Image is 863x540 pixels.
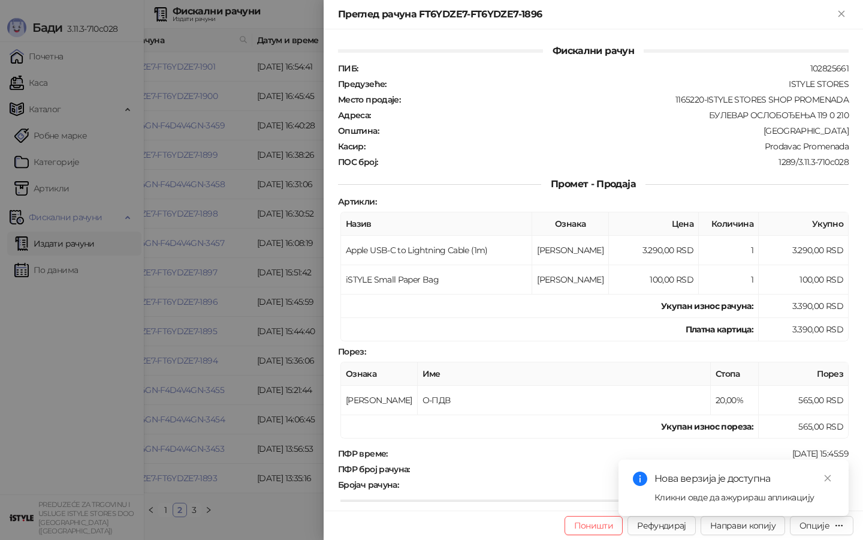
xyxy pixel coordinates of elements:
[759,212,849,236] th: Укупно
[699,236,759,265] td: 1
[710,520,776,531] span: Направи копију
[379,157,850,167] div: 1289/3.11.3-710c028
[759,386,849,415] td: 565,00 RSD
[711,362,759,386] th: Стопа
[338,110,371,121] strong: Адреса :
[338,94,400,105] strong: Место продаје :
[609,236,699,265] td: 3.290,00 RSD
[341,265,532,295] td: iSTYLE Small Paper Bag
[341,362,418,386] th: Ознака
[701,516,785,535] button: Направи копију
[341,386,418,415] td: [PERSON_NAME]
[338,141,365,152] strong: Касир :
[532,265,609,295] td: [PERSON_NAME]
[759,236,849,265] td: 3.290,00 RSD
[790,516,853,535] button: Опције
[633,472,647,486] span: info-circle
[366,141,850,152] div: Prodavac Promenada
[609,212,699,236] th: Цена
[338,125,379,136] strong: Општина :
[389,448,850,459] div: [DATE] 15:45:59
[699,212,759,236] th: Количина
[532,236,609,265] td: [PERSON_NAME]
[338,464,410,475] strong: ПФР број рачуна :
[338,157,378,167] strong: ПОС број :
[380,125,850,136] div: [GEOGRAPHIC_DATA]
[400,479,850,490] div: 1832/1896ПП
[654,491,834,504] div: Кликни овде да ажурираш апликацију
[338,196,376,207] strong: Артикли :
[418,362,711,386] th: Име
[686,324,753,335] strong: Платна картица :
[661,301,753,311] strong: Укупан износ рачуна :
[338,7,834,22] div: Преглед рачуна FT6YDZE7-FT6YDZE7-1896
[341,236,532,265] td: Apple USB-C to Lightning Cable (1m)
[338,63,358,74] strong: ПИБ :
[627,516,696,535] button: Рефундирај
[759,362,849,386] th: Порез
[759,265,849,295] td: 100,00 RSD
[372,110,850,121] div: БУЛЕВАР ОСЛОБОЂЕЊА 119 0 210
[565,516,623,535] button: Поништи
[799,520,829,531] div: Опције
[661,421,753,432] strong: Укупан износ пореза:
[388,79,850,89] div: ISTYLE STORES
[823,474,832,482] span: close
[418,386,711,415] td: О-ПДВ
[821,472,834,485] a: Close
[541,178,645,190] span: Промет - Продаја
[338,346,366,357] strong: Порез :
[759,295,849,318] td: 3.390,00 RSD
[759,415,849,439] td: 565,00 RSD
[411,464,850,475] div: FT6YDZE7-FT6YDZE7-1896
[338,79,387,89] strong: Предузеће :
[338,448,388,459] strong: ПФР време :
[759,318,849,341] td: 3.390,00 RSD
[609,265,699,295] td: 100,00 RSD
[543,45,644,56] span: Фискални рачун
[532,212,609,236] th: Ознака
[359,63,850,74] div: 102825661
[654,472,834,486] div: Нова верзија је доступна
[402,94,850,105] div: 1165220-ISTYLE STORES SHOP PROMENADA
[338,479,399,490] strong: Бројач рачуна :
[711,386,759,415] td: 20,00%
[699,265,759,295] td: 1
[341,212,532,236] th: Назив
[834,7,849,22] button: Close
